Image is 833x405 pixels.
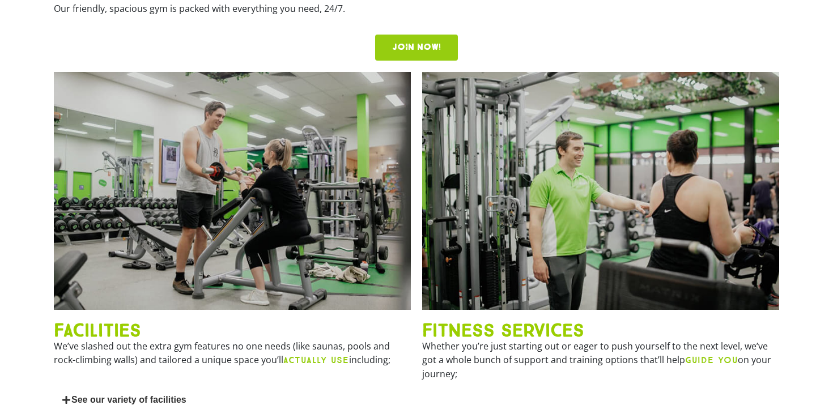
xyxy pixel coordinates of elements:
span: JOIN NOW! [392,43,441,52]
b: ACTUALLY USE [283,355,349,365]
p: Our friendly, spacious gym is packed with everything you need, 24/7. [54,2,779,15]
a: See our variety of facilities [71,395,186,404]
p: Whether you’re just starting out or eager to push yourself to the next level, we’ve got a whole b... [422,339,779,381]
h2: FITNESS SERVICES [422,321,779,339]
h2: FACILITIES [54,321,411,339]
p: We’ve slashed out the extra gym features no one needs (like saunas, pools and rock-climbing walls... [54,339,411,367]
b: GUIDE YOU [685,355,738,365]
a: JOIN NOW! [375,35,458,61]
